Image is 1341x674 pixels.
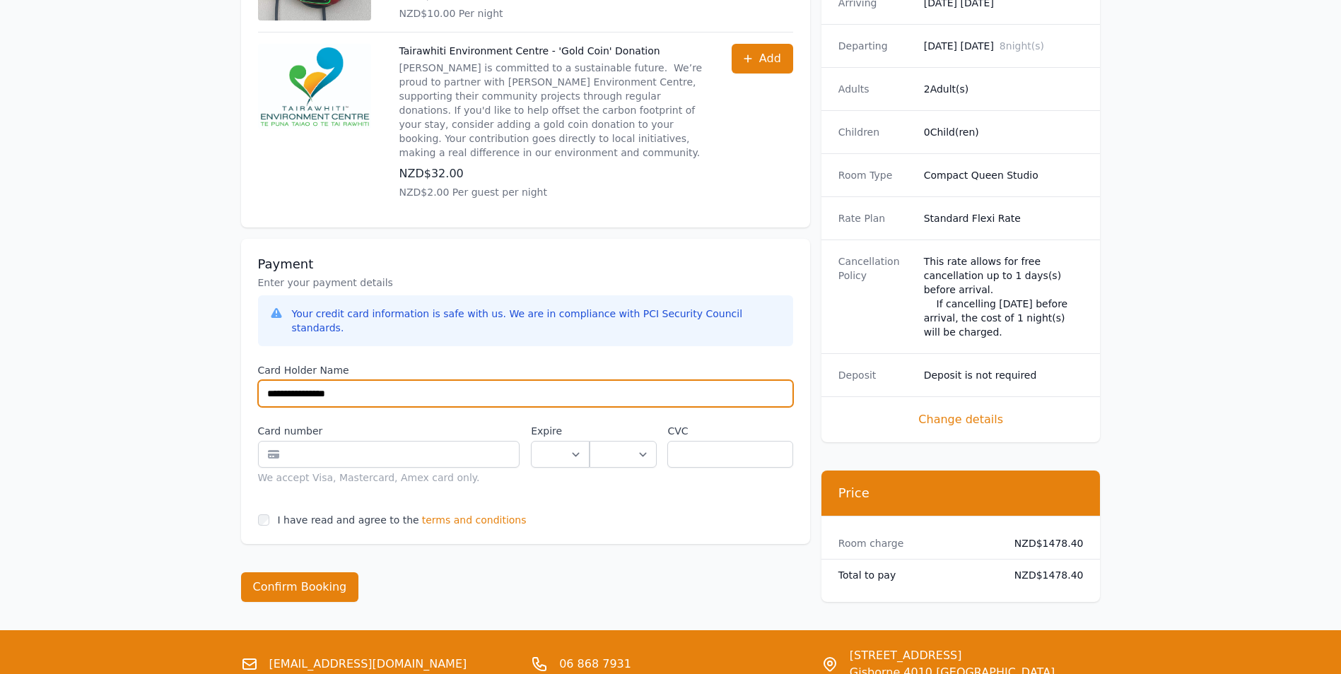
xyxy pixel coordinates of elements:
[759,50,781,67] span: Add
[292,307,782,335] div: Your credit card information is safe with us. We are in compliance with PCI Security Council stan...
[850,647,1055,664] span: [STREET_ADDRESS]
[838,82,913,96] dt: Adults
[924,254,1084,339] div: This rate allows for free cancellation up to 1 days(s) before arrival. If cancelling [DATE] befor...
[399,6,703,20] p: NZD$10.00 Per night
[269,656,467,673] a: [EMAIL_ADDRESS][DOMAIN_NAME]
[422,513,527,527] span: terms and conditions
[1000,40,1044,52] span: 8 night(s)
[278,514,419,526] label: I have read and agree to the
[924,82,1084,96] dd: 2 Adult(s)
[559,656,631,673] a: 06 868 7931
[838,411,1084,428] span: Change details
[531,424,590,438] label: Expire
[838,254,913,339] dt: Cancellation Policy
[838,568,998,582] dt: Total to pay
[667,424,792,438] label: CVC
[838,168,913,182] dt: Room Type
[838,39,913,53] dt: Departing
[399,61,703,160] p: [PERSON_NAME] is committed to a sustainable future. We’re proud to partner with [PERSON_NAME] Env...
[399,185,703,199] p: NZD$2.00 Per guest per night
[838,368,913,382] dt: Deposit
[1009,568,1084,582] dd: NZD$1478.40
[838,125,913,139] dt: Children
[258,363,793,377] label: Card Holder Name
[590,424,656,438] label: .
[838,211,913,225] dt: Rate Plan
[924,211,1084,225] dd: Standard Flexi Rate
[399,44,703,58] p: Tairawhiti Environment Centre - 'Gold Coin' Donation
[924,125,1084,139] dd: 0 Child(ren)
[399,165,703,182] p: NZD$32.00
[258,424,520,438] label: Card number
[924,39,1084,53] dd: [DATE] [DATE]
[258,276,793,290] p: Enter your payment details
[838,485,1084,502] h3: Price
[1009,536,1084,550] dd: NZD$1478.40
[241,572,359,602] button: Confirm Booking
[838,536,998,550] dt: Room charge
[924,368,1084,382] dd: Deposit is not required
[258,471,520,485] div: We accept Visa, Mastercard, Amex card only.
[732,44,793,73] button: Add
[258,256,793,273] h3: Payment
[924,168,1084,182] dd: Compact Queen Studio
[258,44,371,129] img: Tairawhiti Environment Centre - 'Gold Coin' Donation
